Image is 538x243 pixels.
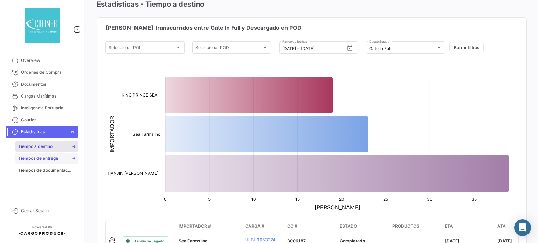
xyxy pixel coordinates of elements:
span: Seleccionar POL [109,46,175,51]
span: Productos [392,223,419,229]
path: TIANJIN SIYUAN INTERNATIONAL TRADING CO LTD 39 [165,155,509,192]
path: Sea Farms Inc 23 [165,116,368,152]
span: expand_more [69,129,76,135]
button: Open calendar [345,43,355,53]
span: Overview [21,57,76,64]
a: Órdenes de Compra [6,66,78,78]
span: Seleccionar POD [195,46,262,51]
span: Courier [21,117,76,123]
a: Inteligencia Portuaria [6,102,78,114]
a: Tiempos de entrega [15,153,78,164]
datatable-header-cell: Productos [389,220,442,233]
div: Abrir Intercom Messenger [514,219,531,236]
a: Courier [6,114,78,126]
text: 30 [427,196,433,202]
datatable-header-cell: Carga # [242,220,284,233]
span: Documentos [21,81,76,87]
a: Tiempo a destino [15,141,78,152]
h5: [PERSON_NAME] transcurridos entre Gate In Full y Descargado en POD [105,23,518,32]
text: 35 [471,196,477,202]
text: KING PRINCE SEA... [122,92,160,98]
text: 5 [208,196,211,202]
span: ETA [445,223,453,229]
span: Cargas Marítimas [21,93,76,99]
text: 25 [383,196,388,202]
span: OC # [287,223,297,229]
span: Órdenes de Compra [21,69,76,76]
span: Importador # [179,223,211,229]
input: Desde [282,46,296,51]
text: 15 [295,196,300,202]
span: Estado [340,223,357,229]
span: ATA [497,223,506,229]
text: 10 [251,196,256,202]
input: Hasta [301,46,331,51]
a: Overview [6,55,78,66]
text: [PERSON_NAME] [315,204,360,211]
text: 20 [339,196,344,202]
img: dddaabaa-7948-40ed-83b9-87789787af52.jpeg [25,8,60,43]
text: Sea Farms Inc [133,131,160,137]
span: Carga # [245,223,264,229]
datatable-header-cell: Estado [337,220,389,233]
span: Gate In Full [369,46,391,51]
span: Cerrar Sesión [21,208,76,214]
span: Tiempo a destino [18,143,53,150]
a: Documentos [6,78,78,90]
button: Borrar filtros [449,42,484,53]
text: IMPORTADOR [109,116,116,152]
path: KING PRINCE SEAFOOD CORPORATION 19 [165,77,333,113]
datatable-header-cell: Importador # [176,220,242,233]
span: Tiempos de entrega [18,155,58,162]
span: – [297,46,299,51]
datatable-header-cell: OC # [284,220,337,233]
span: Inteligencia Portuaria [21,105,76,111]
a: HLBU9653274 [245,237,282,243]
span: Tiempos de documentación [18,167,71,173]
text: 0 [164,196,167,202]
a: Cargas Marítimas [6,90,78,102]
a: Tiempos de documentación [15,165,78,176]
span: Estadísticas [21,129,67,135]
text: TIANJIN [PERSON_NAME].. [107,171,160,176]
